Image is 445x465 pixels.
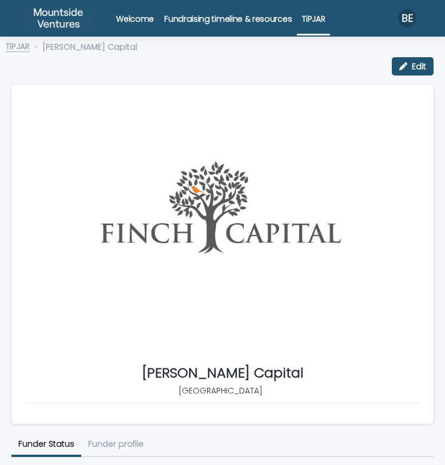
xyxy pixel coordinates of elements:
[25,365,420,381] p: [PERSON_NAME] Capital
[25,386,415,396] p: [GEOGRAPHIC_DATA]
[6,39,30,52] a: TiPJAR
[81,433,150,457] button: Funder profile
[42,39,137,52] p: [PERSON_NAME] Capital
[23,7,94,30] img: twZmyNITGKVq2kBU3Vg1
[11,433,81,457] button: Funder Status
[412,62,426,70] span: Edit
[398,9,416,27] div: BE
[392,57,434,75] button: Edit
